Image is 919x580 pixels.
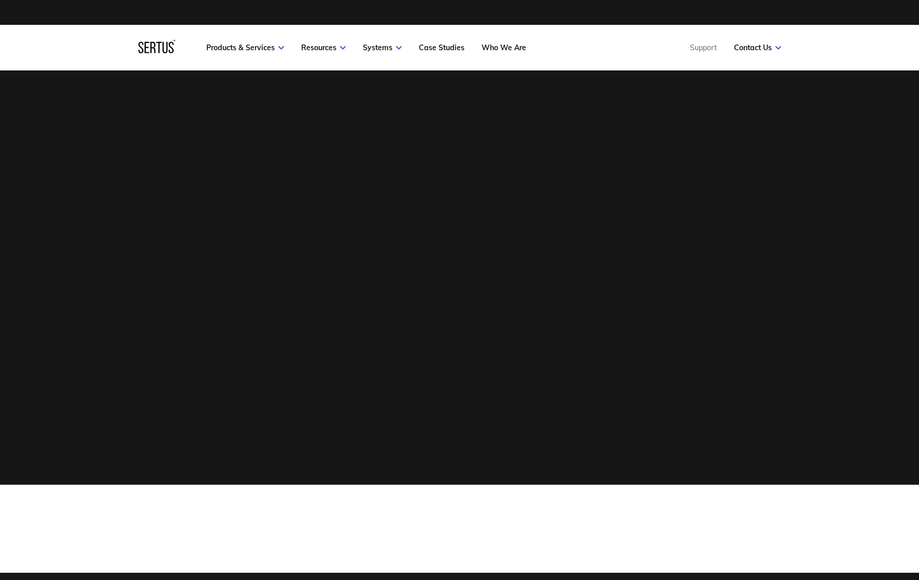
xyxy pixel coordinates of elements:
a: Case Studies [419,43,464,52]
a: Products & Services [206,43,284,52]
a: Systems [363,43,402,52]
a: Resources [301,43,346,52]
a: Contact Us [734,43,781,52]
a: Who We Are [482,43,526,52]
a: Support [690,43,717,52]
